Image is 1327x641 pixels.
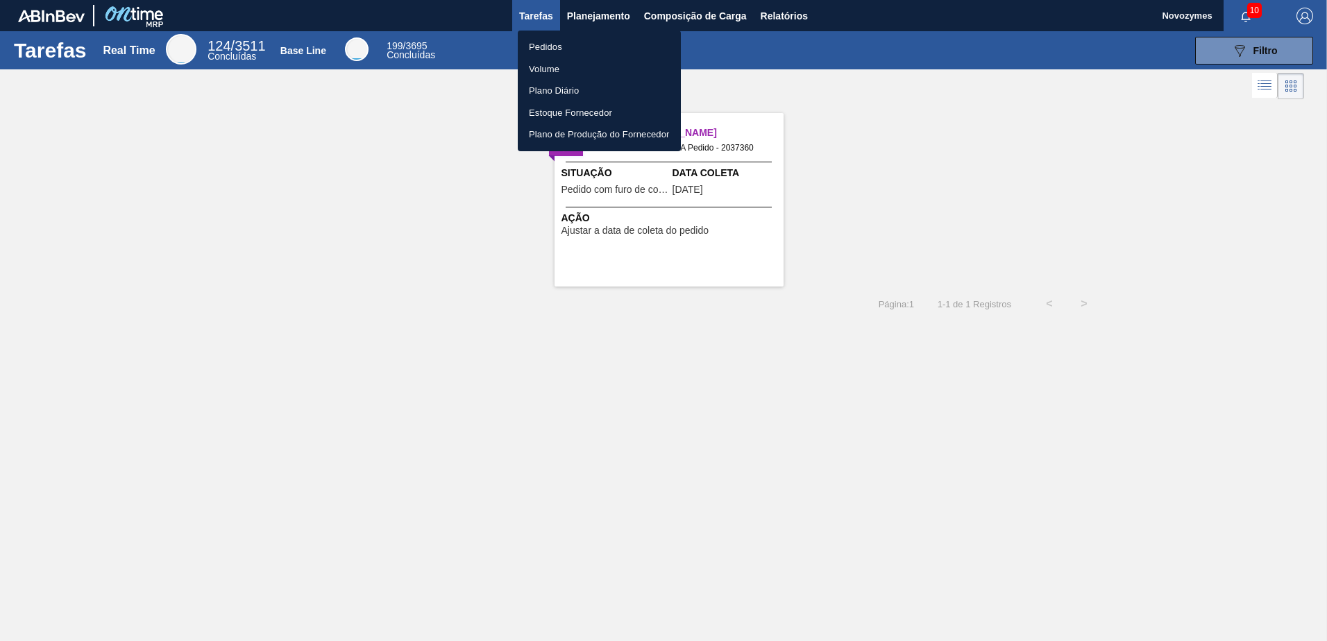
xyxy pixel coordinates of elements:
[518,36,681,58] a: Pedidos
[518,123,681,146] a: Plano de Produção do Fornecedor
[518,80,681,102] a: Plano Diário
[518,58,681,80] a: Volume
[518,102,681,124] a: Estoque Fornecedor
